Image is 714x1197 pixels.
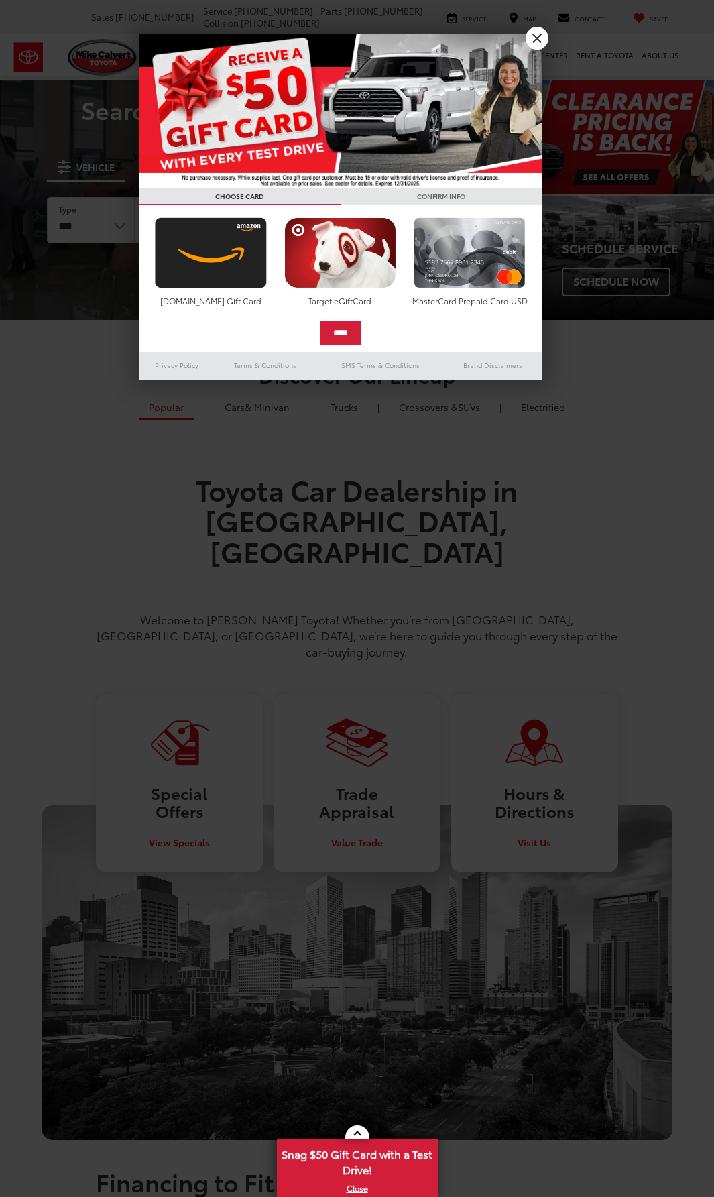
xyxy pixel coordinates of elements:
[317,357,444,374] a: SMS Terms & Conditions
[410,295,529,306] div: MasterCard Prepaid Card USD
[341,188,542,205] h3: CONFIRM INFO
[278,1140,436,1181] span: Snag $50 Gift Card with a Test Drive!
[139,188,341,205] h3: CHOOSE CARD
[152,295,270,306] div: [DOMAIN_NAME] Gift Card
[139,357,215,374] a: Privacy Policy
[152,217,270,288] img: amazoncard.png
[410,217,529,288] img: mastercard.png
[444,357,542,374] a: Brand Disclaimers
[139,34,542,188] img: 55838_top_625864.jpg
[214,357,316,374] a: Terms & Conditions
[281,295,400,306] div: Target eGiftCard
[281,217,400,288] img: targetcard.png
